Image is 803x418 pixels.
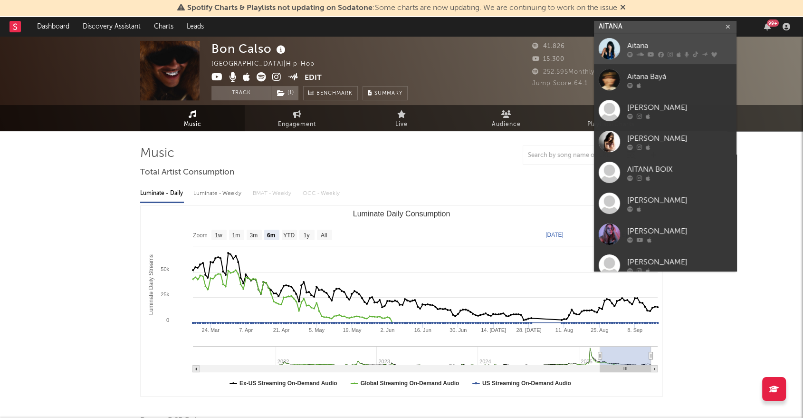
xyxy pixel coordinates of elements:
[532,69,626,75] span: 252.595 Monthly Listeners
[395,119,408,130] span: Live
[187,4,373,12] span: Spotify Charts & Playlists not updating on Sodatone
[303,86,358,100] a: Benchmark
[309,327,325,333] text: 5. May
[594,188,736,219] a: [PERSON_NAME]
[767,19,779,27] div: 99 +
[239,380,337,387] text: Ex-US Streaming On-Demand Audio
[627,327,642,333] text: 8. Sep
[454,105,558,131] a: Audience
[166,317,169,323] text: 0
[380,327,394,333] text: 2. Jun
[305,72,322,84] button: Edit
[594,250,736,281] a: [PERSON_NAME]
[523,152,623,159] input: Search by song name or URL
[148,254,154,315] text: Luminate Daily Streams
[184,119,201,130] span: Music
[532,56,564,62] span: 15.300
[627,164,732,175] div: AITANA BOIX
[482,380,571,387] text: US Streaming On-Demand Audio
[343,327,362,333] text: 19. May
[627,40,732,51] div: Aitana
[594,64,736,95] a: Aitana Bayá
[363,86,408,100] button: Summary
[594,33,736,64] a: Aitana
[587,119,634,130] span: Playlists/Charts
[193,185,243,202] div: Luminate - Weekly
[627,194,732,206] div: [PERSON_NAME]
[202,327,220,333] text: 24. Mar
[249,232,258,239] text: 3m
[273,327,290,333] text: 21. Apr
[245,105,349,131] a: Engagement
[620,4,626,12] span: Dismiss
[211,41,288,57] div: Bon Calso
[532,43,565,49] span: 41.826
[627,102,732,113] div: [PERSON_NAME]
[316,88,353,99] span: Benchmark
[187,4,617,12] span: : Some charts are now updating. We are continuing to work on the issue
[591,327,608,333] text: 25. Aug
[594,219,736,250] a: [PERSON_NAME]
[353,210,450,218] text: Luminate Daily Consumption
[545,232,564,238] text: [DATE]
[215,232,222,239] text: 1w
[627,133,732,144] div: [PERSON_NAME]
[374,91,402,96] span: Summary
[76,17,147,36] a: Discovery Assistant
[147,17,180,36] a: Charts
[492,119,521,130] span: Audience
[140,167,234,178] span: Total Artist Consumption
[627,225,732,237] div: [PERSON_NAME]
[267,232,275,239] text: 6m
[764,23,771,30] button: 99+
[594,95,736,126] a: [PERSON_NAME]
[211,58,325,70] div: [GEOGRAPHIC_DATA] | Hip-Hop
[558,105,663,131] a: Playlists/Charts
[593,232,599,238] text: →
[304,232,310,239] text: 1y
[141,206,662,396] svg: Luminate Daily Consumption
[361,380,459,387] text: Global Streaming On-Demand Audio
[271,86,299,100] span: ( 1 )
[594,21,736,33] input: Search for artists
[140,185,184,202] div: Luminate - Daily
[594,126,736,157] a: [PERSON_NAME]
[414,327,431,333] text: 16. Jun
[30,17,76,36] a: Dashboard
[449,327,467,333] text: 30. Jun
[532,80,588,87] span: Jump Score: 64.1
[232,232,240,239] text: 1m
[271,86,298,100] button: (1)
[211,86,271,100] button: Track
[594,157,736,188] a: AITANA BOIX
[161,292,169,297] text: 25k
[627,256,732,268] div: [PERSON_NAME]
[321,232,327,239] text: All
[283,232,295,239] text: YTD
[140,105,245,131] a: Music
[481,327,506,333] text: 14. [DATE]
[180,17,210,36] a: Leads
[516,327,541,333] text: 28. [DATE]
[349,105,454,131] a: Live
[627,71,732,82] div: Aitana Bayá
[161,266,169,272] text: 50k
[193,232,208,239] text: Zoom
[278,119,316,130] span: Engagement
[239,327,253,333] text: 7. Apr
[555,327,573,333] text: 11. Aug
